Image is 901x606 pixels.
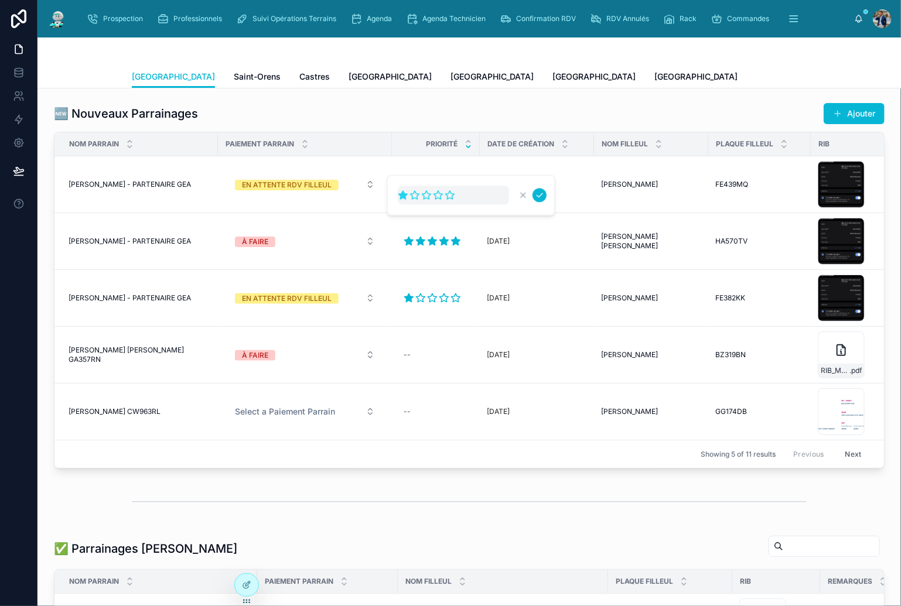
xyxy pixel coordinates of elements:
[226,139,294,149] span: Paiement Parrain
[226,231,384,252] button: Select Button
[225,173,385,196] a: Select Button
[226,287,384,309] button: Select Button
[69,139,119,149] span: Nom Parrain
[347,8,400,29] a: Agenda
[422,14,486,23] span: Agenda Technicien
[707,8,777,29] a: Commandes
[601,293,658,303] span: [PERSON_NAME]
[601,407,658,416] span: [PERSON_NAME]
[660,8,705,29] a: Rack
[69,180,191,189] span: [PERSON_NAME] - PARTENAIRE GEA
[225,287,385,309] a: Select Button
[715,350,804,360] a: BZ319BN
[716,139,773,149] span: Plaque Filleul
[225,400,385,423] a: Select Button
[69,407,211,416] a: [PERSON_NAME] CW963RL
[242,293,332,304] div: EN ATTENTE RDV FILLEUL
[252,14,336,23] span: Suivi Opérations Terrains
[715,293,804,303] a: FE382KK
[552,66,636,90] a: [GEOGRAPHIC_DATA]
[242,180,332,190] div: EN ATTENTE RDV FILLEUL
[828,577,872,586] span: Remarques
[234,66,281,90] a: Saint-Orens
[601,350,658,360] span: [PERSON_NAME]
[601,232,701,251] a: [PERSON_NAME] [PERSON_NAME]
[824,103,885,124] a: Ajouter
[405,577,452,586] span: Nom Filleul
[601,180,658,189] span: [PERSON_NAME]
[69,407,161,416] span: [PERSON_NAME] CW963RL
[234,71,281,83] span: Saint-Orens
[69,345,211,364] a: [PERSON_NAME] [PERSON_NAME] GA357RN
[233,8,344,29] a: Suivi Opérations Terrains
[715,180,748,189] span: FE439MQ
[487,139,554,149] span: Date de Création
[552,71,636,83] span: [GEOGRAPHIC_DATA]
[601,350,701,360] a: [PERSON_NAME]
[487,407,587,416] a: [DATE]
[654,71,738,83] span: [GEOGRAPHIC_DATA]
[69,293,191,303] span: [PERSON_NAME] - PARTENAIRE GEA
[715,293,745,303] span: FE382KK
[367,14,392,23] span: Agenda
[299,66,330,90] a: Castres
[715,237,748,246] span: HA570TV
[821,366,849,375] span: RIB_MADAME_BERMEJO_MANDY_1494
[47,9,68,28] img: App logo
[849,366,862,375] span: .pdf
[837,445,870,463] button: Next
[487,293,587,303] a: [DATE]
[77,6,854,32] div: scrollable content
[399,402,473,421] a: --
[727,14,769,23] span: Commandes
[586,8,657,29] a: RDV Annulés
[496,8,584,29] a: Confirmation RDV
[69,237,211,246] a: [PERSON_NAME] - PARTENAIRE GEA
[69,180,211,189] a: [PERSON_NAME] - PARTENAIRE GEA
[487,407,510,416] p: [DATE]
[235,406,335,417] span: Select a Paiement Parrain
[715,407,804,416] a: GG174DB
[265,577,333,586] span: Paiement Parrain
[601,293,701,303] a: [PERSON_NAME]
[69,237,191,246] span: [PERSON_NAME] - PARTENAIRE GEA
[225,230,385,252] a: Select Button
[715,180,804,189] a: FE439MQ
[153,8,230,29] a: Professionnels
[601,407,701,416] a: [PERSON_NAME]
[818,331,892,378] a: RIB_MADAME_BERMEJO_MANDY_1494.pdf
[701,450,776,459] span: Showing 5 of 11 results
[450,71,534,83] span: [GEOGRAPHIC_DATA]
[54,105,198,122] h1: 🆕 Nouveaux Parrainages
[516,14,576,23] span: Confirmation RDV
[601,180,701,189] a: [PERSON_NAME]
[487,350,587,360] a: [DATE]
[226,344,384,365] button: Select Button
[399,345,473,364] a: --
[487,293,510,303] p: [DATE]
[69,577,119,586] span: Nom Parrain
[226,401,384,422] button: Select Button
[83,8,151,29] a: Prospection
[450,66,534,90] a: [GEOGRAPHIC_DATA]
[740,577,751,586] span: RIB
[818,139,830,149] span: RIB
[402,8,494,29] a: Agenda Technicien
[426,139,458,149] span: Priorité
[242,237,268,247] div: À FAIRE
[680,14,697,23] span: Rack
[616,577,673,586] span: Plaque Filleul
[349,66,432,90] a: [GEOGRAPHIC_DATA]
[404,407,411,416] div: --
[602,139,648,149] span: Nom Filleul
[226,174,384,195] button: Select Button
[654,66,738,90] a: [GEOGRAPHIC_DATA]
[715,237,804,246] a: HA570TV
[132,71,215,83] span: [GEOGRAPHIC_DATA]
[404,350,411,360] div: --
[487,237,587,246] a: [DATE]
[103,14,143,23] span: Prospection
[69,293,211,303] a: [PERSON_NAME] - PARTENAIRE GEA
